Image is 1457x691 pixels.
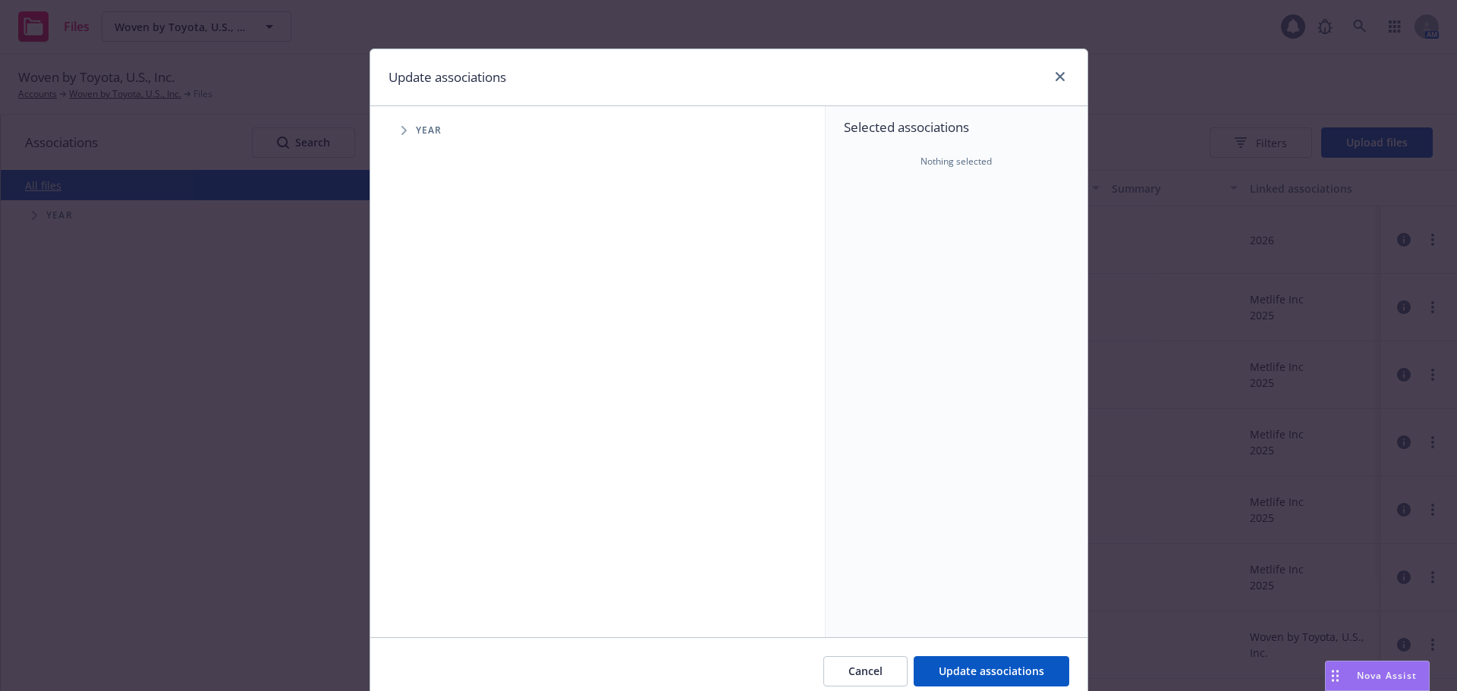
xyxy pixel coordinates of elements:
[844,118,1069,137] span: Selected associations
[1325,661,1430,691] button: Nova Assist
[1051,68,1069,86] a: close
[1357,669,1417,682] span: Nova Assist
[416,126,442,135] span: Year
[939,664,1044,678] span: Update associations
[920,155,992,168] span: Nothing selected
[823,656,908,686] button: Cancel
[848,664,883,678] span: Cancel
[389,68,506,87] h1: Update associations
[914,656,1069,686] button: Update associations
[1326,661,1345,690] div: Drag to move
[370,115,825,146] div: Tree Example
